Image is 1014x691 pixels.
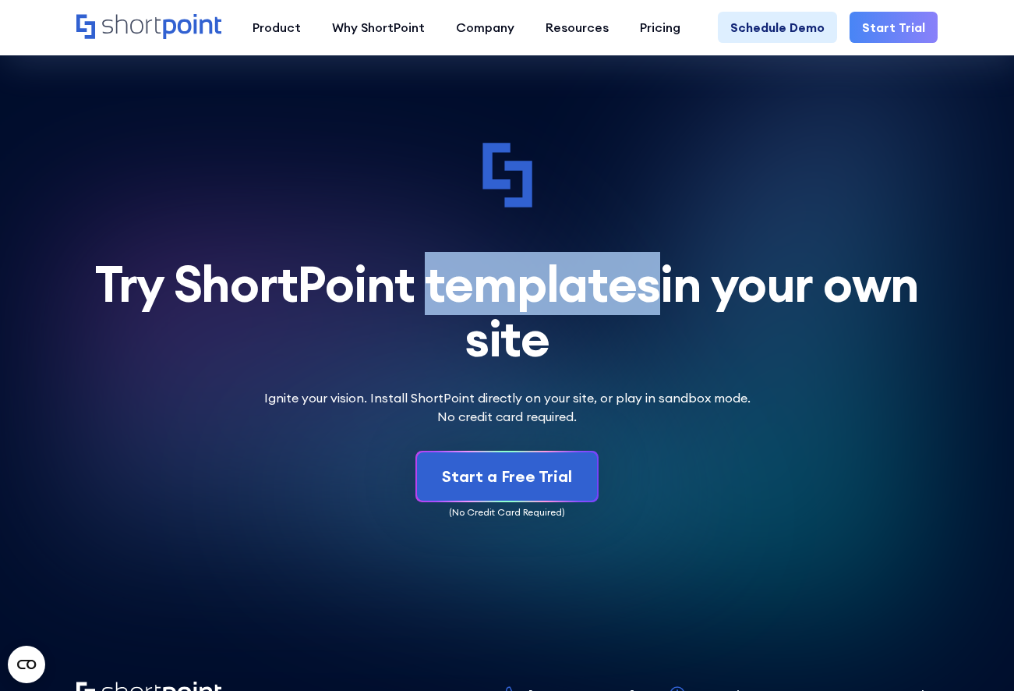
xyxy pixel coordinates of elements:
div: Why ShortPoint [332,18,425,37]
div: Pricing [640,18,680,37]
a: Resources [530,12,624,43]
button: Open CMP widget [8,646,45,683]
div: Start a Free Trial [442,465,572,488]
a: Schedule Demo [718,12,837,43]
a: Product [237,12,316,43]
a: Why ShortPoint [316,12,440,43]
h2: Try ShortPoint templates in your own site [76,257,938,367]
p: (No Credit Card Required) [76,505,938,519]
a: Company [440,12,530,43]
iframe: Chat Widget [936,616,1014,691]
a: Start a Free Trial [417,452,597,501]
div: Resources [546,18,609,37]
a: Start Trial [850,12,938,43]
p: Ignite your vision. Install ShortPoint directly on your site, or play in sandbox mode. No credit ... [264,388,751,426]
a: Home [76,14,221,41]
a: Pricing [624,12,696,43]
div: Company [456,18,514,37]
div: Product [253,18,301,37]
